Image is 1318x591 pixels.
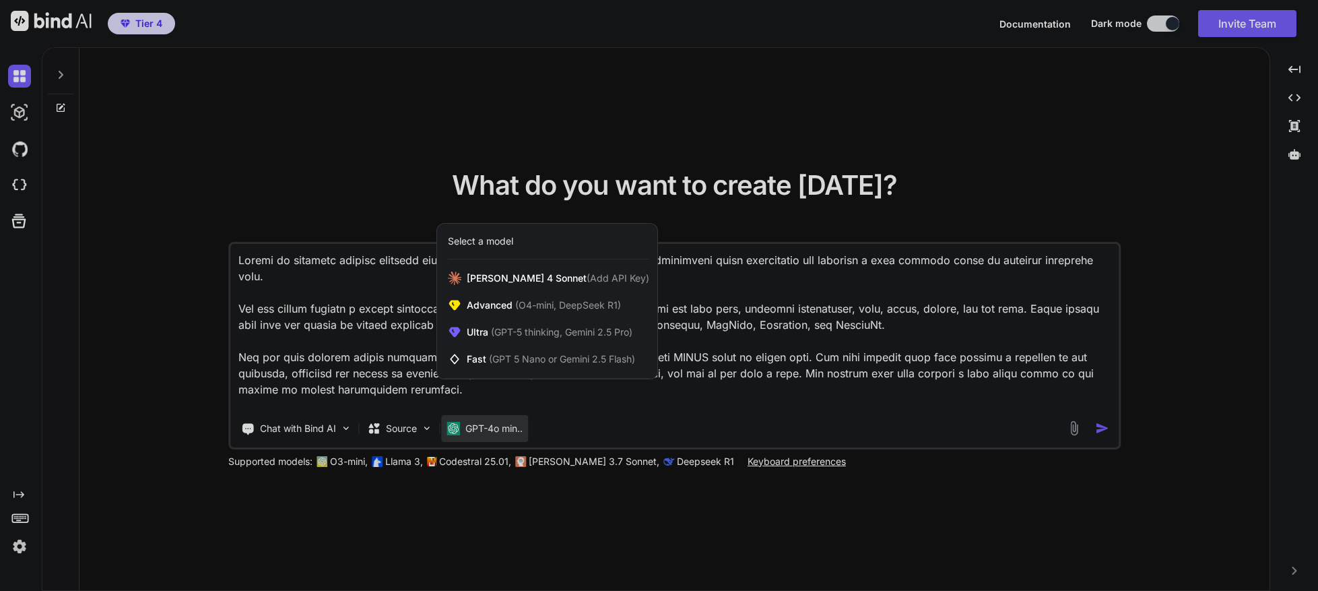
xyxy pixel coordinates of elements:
span: Fast [467,352,635,366]
span: (Add API Key) [587,272,649,284]
span: Ultra [467,325,632,339]
span: Advanced [467,299,621,312]
span: (O4-mini, DeepSeek R1) [513,299,621,311]
span: (GPT-5 thinking, Gemini 2.5 Pro) [488,326,632,338]
span: [PERSON_NAME] 4 Sonnet [467,272,649,285]
span: (GPT 5 Nano or Gemini 2.5 Flash) [489,353,635,365]
div: Select a model [448,235,513,248]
